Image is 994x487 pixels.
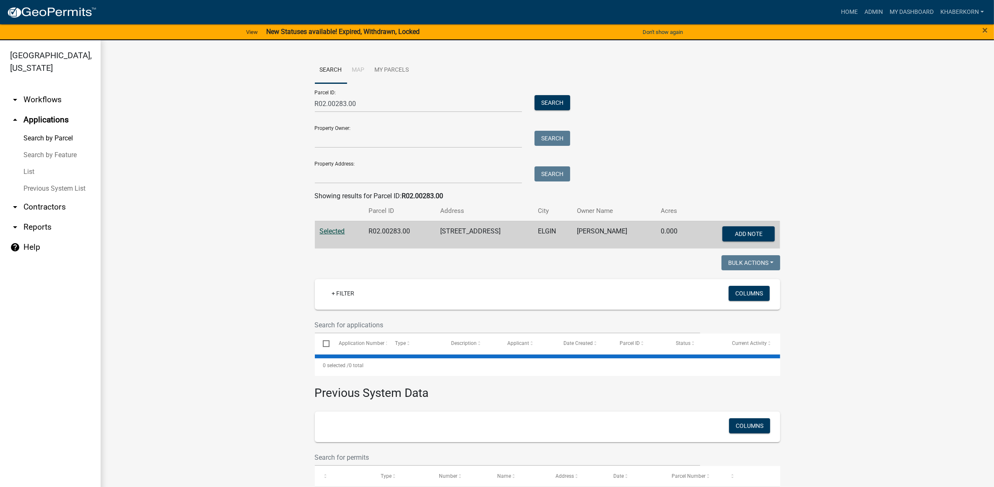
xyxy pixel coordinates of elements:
[729,418,770,433] button: Columns
[10,95,20,105] i: arrow_drop_down
[315,334,331,354] datatable-header-cell: Select
[443,334,499,354] datatable-header-cell: Description
[315,57,347,84] a: Search
[572,201,656,221] th: Owner Name
[499,334,555,354] datatable-header-cell: Applicant
[535,95,570,110] button: Search
[605,466,664,486] datatable-header-cell: Date
[373,466,431,486] datatable-header-cell: Type
[10,242,20,252] i: help
[533,201,572,221] th: City
[735,230,763,237] span: Add Note
[722,226,775,241] button: Add Note
[668,334,724,354] datatable-header-cell: Status
[664,466,722,486] datatable-header-cell: Parcel Number
[489,466,548,486] datatable-header-cell: Name
[387,334,443,354] datatable-header-cell: Type
[10,222,20,232] i: arrow_drop_down
[243,25,261,39] a: View
[639,25,686,39] button: Don't show again
[732,340,767,346] span: Current Activity
[572,221,656,249] td: [PERSON_NAME]
[721,255,780,270] button: Bulk Actions
[672,473,706,479] span: Parcel Number
[395,340,406,346] span: Type
[339,340,384,346] span: Application Number
[370,57,414,84] a: My Parcels
[555,473,574,479] span: Address
[535,166,570,181] button: Search
[656,201,693,221] th: Acres
[838,4,861,20] a: Home
[555,334,612,354] datatable-header-cell: Date Created
[612,334,668,354] datatable-header-cell: Parcel ID
[439,473,457,479] span: Number
[497,473,511,479] span: Name
[982,25,988,35] button: Close
[435,201,533,221] th: Address
[323,363,349,368] span: 0 selected /
[315,316,701,334] input: Search for applications
[381,473,392,479] span: Type
[861,4,886,20] a: Admin
[431,466,489,486] datatable-header-cell: Number
[620,340,640,346] span: Parcel ID
[331,334,387,354] datatable-header-cell: Application Number
[315,191,780,201] div: Showing results for Parcel ID:
[886,4,937,20] a: My Dashboard
[402,192,444,200] strong: R02.00283.00
[982,24,988,36] span: ×
[613,473,624,479] span: Date
[724,334,780,354] datatable-header-cell: Current Activity
[363,201,435,221] th: Parcel ID
[676,340,690,346] span: Status
[10,202,20,212] i: arrow_drop_down
[266,28,420,36] strong: New Statuses available! Expired, Withdrawn, Locked
[535,131,570,146] button: Search
[315,449,701,466] input: Search for permits
[563,340,593,346] span: Date Created
[451,340,477,346] span: Description
[507,340,529,346] span: Applicant
[325,286,361,301] a: + Filter
[937,4,987,20] a: khaberkorn
[315,355,780,376] div: 0 total
[548,466,606,486] datatable-header-cell: Address
[533,221,572,249] td: ELGIN
[10,115,20,125] i: arrow_drop_up
[315,376,780,402] h3: Previous System Data
[363,221,435,249] td: R02.00283.00
[435,221,533,249] td: [STREET_ADDRESS]
[320,227,345,235] a: Selected
[729,286,770,301] button: Columns
[656,221,693,249] td: 0.000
